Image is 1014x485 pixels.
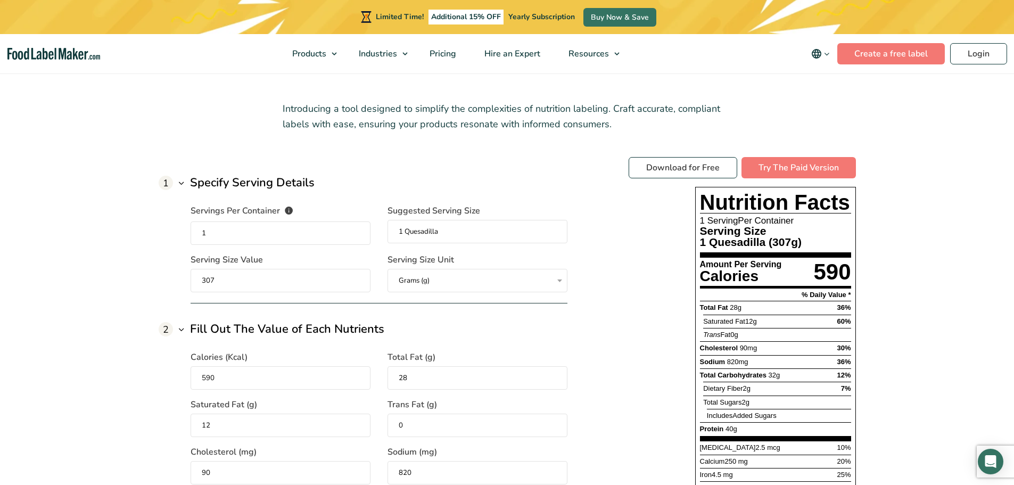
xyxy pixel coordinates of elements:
span: Limited Time! [376,12,424,22]
span: Saturated Fat [703,317,756,325]
span: Products [289,48,327,60]
span: 36% [837,358,851,366]
p: Sodium [700,358,748,366]
p: Includes Added Sugars [707,412,777,420]
div: Open Intercom Messenger [978,449,1003,474]
p: Nutrition Facts [700,192,851,213]
span: 307 [769,236,791,248]
span: g [791,236,802,248]
p: Per Container [700,216,851,225]
span: 1 [700,216,705,226]
span: 25% [837,471,851,479]
span: Serving Size Unit [388,253,454,266]
h3: Fill Out The Value of Each Nutrients [190,320,384,338]
span: Pricing [426,48,457,60]
a: Try The Paid Version [741,157,856,178]
p: [MEDICAL_DATA] [700,444,780,451]
span: Additional 15% OFF [428,10,504,24]
span: 2g [741,398,749,406]
span: Total Fat (g) [388,351,435,364]
span: Serving [707,216,738,226]
span: Trans Fat (g) [388,398,437,411]
span: Saturated Fat (g) [191,398,257,411]
p: Total Sugars [703,399,749,406]
span: 1 [159,176,173,190]
p: Cholesterol [700,344,757,352]
span: Trans [703,331,720,339]
p: Introducing a tool designed to simplify the complexities of nutrition labeling. Craft accurate, c... [283,101,731,132]
a: Industries [345,34,413,73]
span: Serving Size Value [191,253,263,266]
strong: Total Fat [700,303,728,311]
span: Industries [356,48,398,60]
p: Serving Size [700,225,769,236]
span: 590 [813,259,851,284]
span: Calories (Kcal) [191,351,248,364]
span: Servings Per Container [191,204,280,219]
span: 28g [730,303,741,311]
p: Calories [700,269,782,284]
span: 10% [837,443,851,451]
span: 12g [745,317,757,325]
span: 2.5 mcg [755,443,780,451]
span: 7% [841,384,851,392]
a: Download for Free [629,157,737,178]
p: Fat [703,331,738,339]
p: Iron [700,471,733,479]
p: Dietary Fiber [703,385,751,392]
strong: Protein [700,425,724,433]
span: Total Carbohydrates [700,371,766,379]
span: 0g [730,331,738,339]
a: Buy Now & Save [583,8,656,27]
span: 30% [837,344,851,352]
span: Cholesterol (mg) [191,446,257,458]
a: Create a free label [837,43,945,64]
span: Suggested Serving Size [388,204,480,217]
span: Resources [565,48,610,60]
span: Yearly Subscription [508,12,575,22]
a: Products [278,34,342,73]
h2: Free Nutrition Label Generator [159,51,856,80]
p: Amount Per Serving [700,260,782,269]
p: % Daily Value * [802,291,851,298]
a: Hire an Expert [471,34,552,73]
span: 820mg [727,358,748,366]
span: 60% [837,317,851,325]
span: Hire an Expert [481,48,541,60]
h3: Specify Serving Details [190,174,315,192]
input: Example: 8 [191,269,370,292]
span: 40g [726,425,737,433]
span: 4.5 mg [712,471,733,479]
span: Sodium (mg) [388,446,437,458]
input: Example: 6 [191,221,370,245]
a: Resources [555,34,625,73]
span: 32g [769,371,780,379]
span: 2 [159,322,173,336]
a: Login [950,43,1007,64]
span: 2g [743,384,751,392]
span: 1 Quesadilla [700,236,766,248]
span: 12% [837,371,851,379]
span: 20% [837,457,851,465]
span: 250 mg [724,457,747,465]
span: 36% [837,303,851,311]
a: Pricing [416,34,468,73]
p: Calcium [700,458,748,465]
input: Example: Cup, Tbsp, Bottle... [388,220,567,243]
span: 90mg [740,344,757,352]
